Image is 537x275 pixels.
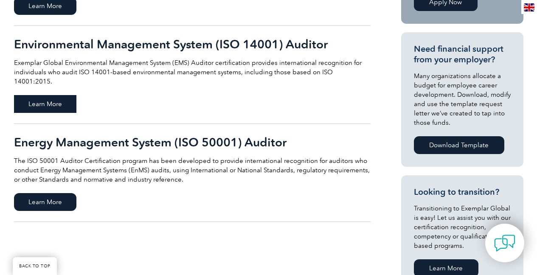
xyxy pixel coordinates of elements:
h3: Looking to transition? [414,187,511,197]
a: Download Template [414,136,504,154]
h2: Environmental Management System (ISO 14001) Auditor [14,37,371,51]
img: en [524,3,534,11]
a: Environmental Management System (ISO 14001) Auditor Exemplar Global Environmental Management Syst... [14,26,371,124]
p: Exemplar Global Environmental Management System (EMS) Auditor certification provides internationa... [14,58,371,86]
p: The ISO 50001 Auditor Certification program has been developed to provide international recogniti... [14,156,371,184]
p: Transitioning to Exemplar Global is easy! Let us assist you with our certification recognition, c... [414,204,511,250]
span: Learn More [14,193,76,211]
p: Many organizations allocate a budget for employee career development. Download, modify and use th... [414,71,511,127]
a: BACK TO TOP [13,257,57,275]
img: contact-chat.png [494,233,515,254]
a: Energy Management System (ISO 50001) Auditor The ISO 50001 Auditor Certification program has been... [14,124,371,222]
span: Learn More [14,95,76,113]
h3: Need financial support from your employer? [414,44,511,65]
h2: Energy Management System (ISO 50001) Auditor [14,135,371,149]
